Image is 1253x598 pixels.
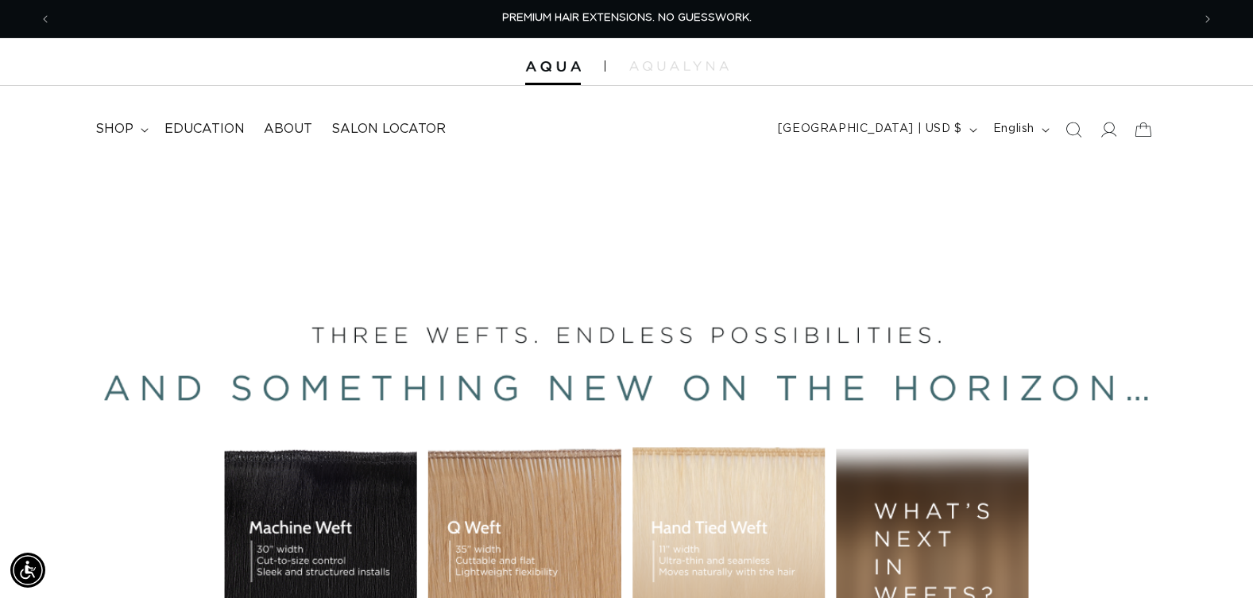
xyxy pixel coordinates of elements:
[155,111,254,147] a: Education
[264,121,312,138] span: About
[331,121,446,138] span: Salon Locator
[629,61,729,71] img: aqualyna.com
[86,111,155,147] summary: shop
[768,115,984,145] button: [GEOGRAPHIC_DATA] | USD $
[502,13,752,23] span: PREMIUM HAIR EXTENSIONS. NO GUESSWORK.
[984,115,1056,145] button: English
[28,4,63,34] button: Previous announcement
[1174,522,1253,598] iframe: Chat Widget
[993,121,1034,138] span: English
[778,121,962,138] span: [GEOGRAPHIC_DATA] | USD $
[1190,4,1225,34] button: Next announcement
[1056,112,1091,147] summary: Search
[254,111,322,147] a: About
[525,61,581,72] img: Aqua Hair Extensions
[164,121,245,138] span: Education
[95,121,133,138] span: shop
[322,111,455,147] a: Salon Locator
[10,553,45,588] div: Accessibility Menu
